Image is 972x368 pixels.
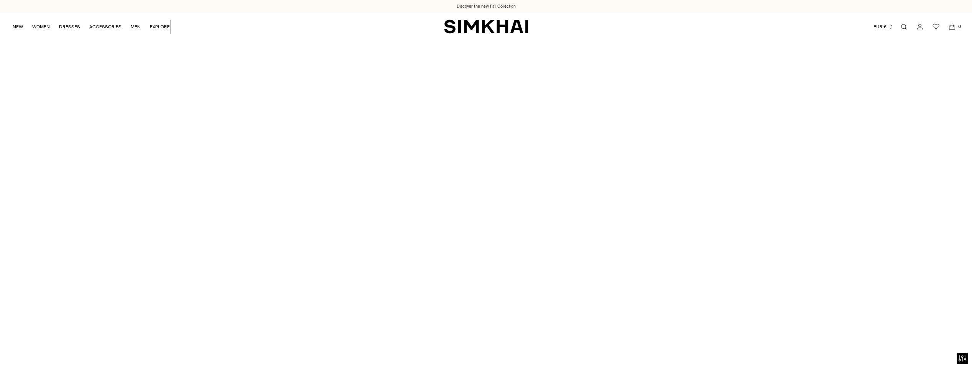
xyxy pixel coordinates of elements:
[150,18,170,35] a: EXPLORE
[912,19,928,34] a: Go to the account page
[13,18,23,35] a: NEW
[457,3,516,10] a: Discover the new Fall Collection
[944,19,960,34] a: Open cart modal
[59,18,80,35] a: DRESSES
[928,19,944,34] a: Wishlist
[896,19,911,34] a: Open search modal
[89,18,121,35] a: ACCESSORIES
[32,18,50,35] a: WOMEN
[956,23,963,30] span: 0
[131,18,141,35] a: MEN
[444,19,528,34] a: SIMKHAI
[874,18,893,35] button: EUR €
